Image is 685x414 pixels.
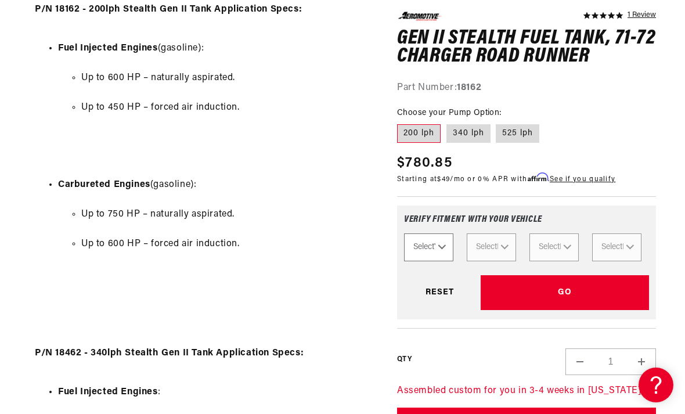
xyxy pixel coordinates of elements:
[529,233,579,261] select: Model
[397,355,412,365] label: QTY
[58,41,368,163] li: (gasoline):
[81,237,368,252] li: Up to 600 HP – forced air induction.
[397,29,656,66] h1: Gen II Stealth Fuel Tank, 71-72 Charger Road Runner
[58,387,158,397] strong: Fuel Injected Engines
[397,173,615,184] p: Starting at /mo or 0% APR with .
[397,124,441,143] label: 200 lph
[58,180,150,189] strong: Carbureted Engines
[81,100,368,116] li: Up to 450 HP – forced air induction.
[81,71,368,86] li: Up to 600 HP – naturally aspirated.
[35,5,302,14] strong: P/N 18162 - 200lph Stealth Gen II Tank Application Specs:
[592,233,641,261] select: Engine
[528,172,548,181] span: Affirm
[496,124,539,143] label: 525 lph
[404,233,453,261] select: Year
[58,178,368,299] li: (gasoline):
[404,214,649,233] div: Verify fitment with your vehicle
[437,175,450,182] span: $49
[467,233,516,261] select: Make
[58,44,158,53] strong: Fuel Injected Engines
[397,152,452,173] span: $780.85
[457,82,481,92] strong: 18162
[35,348,304,358] strong: P/N 18462 - 340lph Stealth Gen II Tank Application Specs:
[550,175,615,182] a: See if you qualify - Learn more about Affirm Financing (opens in modal)
[397,80,656,95] div: Part Number:
[397,107,503,119] legend: Choose your Pump Option:
[446,124,491,143] label: 340 lph
[397,383,656,398] p: Assembled custom for you in 3-4 weeks in [US_STATE]
[81,207,368,222] li: Up to 750 HP – naturally aspirated.
[628,12,656,20] a: 1 reviews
